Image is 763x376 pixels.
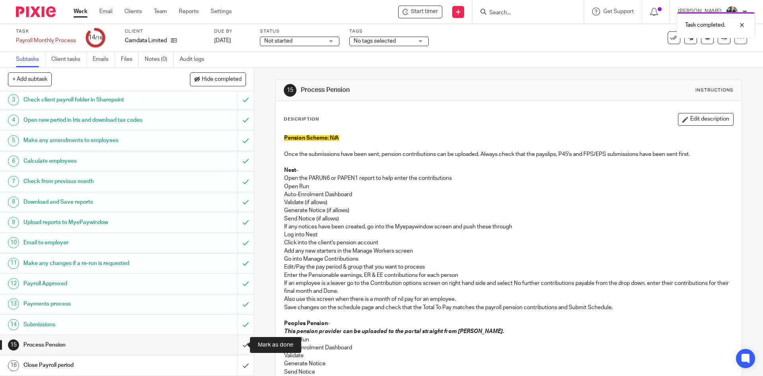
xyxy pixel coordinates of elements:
[284,239,733,247] p: Click into the client's pension account
[284,352,733,360] p: Validate
[284,321,328,326] strong: Peoples Pension
[284,304,733,312] p: Save changes on the schedule page and check that the Total To Pay matches the payroll pension con...
[695,87,734,94] div: Instructions
[398,6,442,18] div: Camdata Limited - Payroll Monthly Process
[8,156,19,167] div: 6
[284,360,733,368] p: Generate Notice
[8,237,19,248] div: 10
[23,134,161,146] h1: Make any amendments to employees
[180,52,210,67] a: Audit logs
[23,278,161,290] h1: Payroll Approved
[23,216,161,228] h1: Upload reports to MyePaywindow
[154,8,167,16] a: Team
[93,52,115,67] a: Emails
[284,84,296,97] div: 15
[51,52,87,67] a: Client tasks
[8,94,19,105] div: 3
[284,183,733,191] p: Open Run
[284,279,733,296] p: If an employee is a leaver go to the Contribution options screen on right hand side and select No...
[8,217,19,228] div: 9
[74,8,87,16] a: Work
[99,8,112,16] a: Email
[16,52,45,67] a: Subtasks
[284,174,733,182] p: Open the PARUN6 or PAPEN1 report to help enter the contributions
[8,135,19,146] div: 5
[678,113,734,126] button: Edit description
[284,150,733,158] p: Once the submissions have been sent, pension contributions can be uploaded. Always check that the...
[284,255,733,263] p: Go into Manage Contributions
[211,8,232,16] a: Settings
[8,319,19,330] div: 14
[23,155,161,167] h1: Calculate employees
[214,28,250,35] label: Due by
[284,368,733,376] p: Send Notice
[284,207,733,214] p: Generate Notice (if allows)
[8,298,19,310] div: 13
[8,72,52,86] button: + Add subtask
[284,191,733,199] p: Auto-Enrolment Dashboard
[284,247,733,255] p: Add any new starters in the Manage Workers screen
[260,28,339,35] label: Status
[8,339,19,351] div: 15
[349,28,429,35] label: Tags
[685,21,725,29] p: Task completed.
[284,263,733,271] p: Edit/Pay the pay period & group that you want to process
[354,38,396,44] span: No tags selected
[726,6,738,18] img: nicky-partington.jpg
[284,231,733,239] p: Log into Nest
[284,215,733,223] p: Send Notice (if allows)
[88,33,103,42] div: 14
[23,94,161,106] h1: Check client payroll folder in Sharepoint
[214,38,231,43] span: [DATE]
[8,258,19,269] div: 11
[264,38,292,44] span: Not started
[284,199,733,207] p: Validate (if allows)
[8,115,19,126] div: 4
[8,176,19,187] div: 7
[190,72,246,86] button: Hide completed
[8,360,19,371] div: 16
[284,320,733,327] p: -
[284,271,733,279] p: Enter the Pensionable earnings, ER & EE contributions for each person
[23,298,161,310] h1: Payments process
[23,196,161,208] h1: Download and Save reports
[284,168,296,173] strong: Nest
[23,175,161,187] h1: Check from previous month
[284,295,733,303] p: Also use this screen when there is a month of nil pay for an employee.
[125,28,204,35] label: Client
[23,339,161,351] h1: Process Pension
[284,336,733,344] p: Open Run
[202,76,242,83] span: Hide completed
[121,52,139,67] a: Files
[284,135,339,141] span: Pension Scheme: N/A
[23,237,161,249] h1: Email to employer
[145,52,174,67] a: Notes (0)
[23,359,161,371] h1: Close Payroll period
[284,344,733,352] p: Auto-Enrolment Dashboard
[125,37,167,45] p: Camdata Limited
[284,166,733,174] p: -
[284,329,504,334] em: This pension provider can be uploaded to the portal straight from [PERSON_NAME].
[23,257,161,269] h1: Make any changes if a re-run is requested
[95,36,103,40] small: /16
[179,8,199,16] a: Reports
[23,319,161,331] h1: Submissions
[124,8,142,16] a: Clients
[284,116,319,123] p: Description
[8,197,19,208] div: 8
[16,37,76,45] div: Payroll Monthly Process
[23,114,161,126] h1: Open new period in Iris and download tax codes
[301,86,526,94] h1: Process Pension
[16,6,56,17] img: Pixie
[284,223,733,231] p: If any notices have been created, go into the Myepaywindow screen and push these through
[8,278,19,289] div: 12
[16,28,76,35] label: Task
